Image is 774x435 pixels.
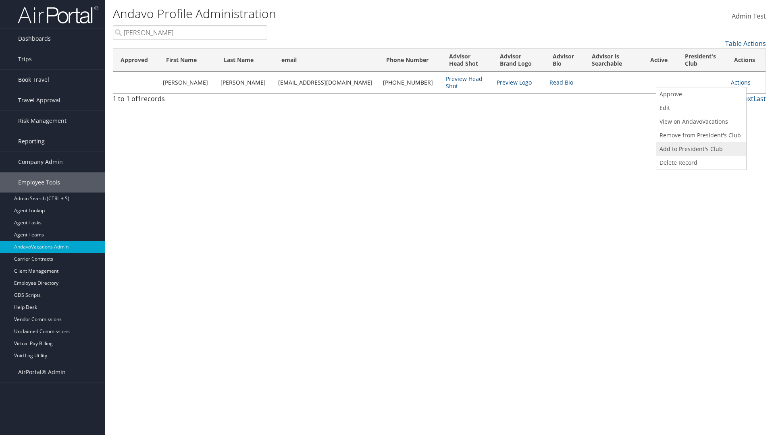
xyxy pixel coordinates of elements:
[159,49,216,72] th: First Name: activate to sort column ascending
[753,94,766,103] a: Last
[497,79,532,86] a: Preview Logo
[585,49,643,72] th: Advisor is Searchable: activate to sort column ascending
[113,94,267,108] div: 1 to 1 of records
[18,5,98,24] img: airportal-logo.png
[113,49,159,72] th: Approved: activate to sort column ascending
[725,39,766,48] a: Table Actions
[216,49,274,72] th: Last Name: activate to sort column ascending
[643,49,678,72] th: Active: activate to sort column ascending
[18,362,66,382] span: AirPortal® Admin
[442,49,493,72] th: Advisor Head Shot: activate to sort column ascending
[727,49,766,72] th: Actions
[545,49,585,72] th: Advisor Bio: activate to sort column ascending
[274,72,379,93] td: [EMAIL_ADDRESS][DOMAIN_NAME]
[18,131,45,151] span: Reporting
[731,79,751,86] a: Actions
[18,29,51,49] span: Dashboards
[274,49,379,72] th: email: activate to sort column ascending
[656,87,744,101] a: Approve
[446,75,483,90] a: Preview Head Shot
[656,128,744,142] a: Remove from President's Club
[18,111,67,131] span: Risk Management
[137,94,141,103] span: 1
[678,49,727,72] th: President's Club: activate to sort column ascending
[18,49,32,69] span: Trips
[379,49,442,72] th: Phone Number: activate to sort column ascending
[159,72,216,93] td: [PERSON_NAME]
[18,90,60,110] span: Travel Approval
[656,101,744,115] a: Edit
[18,152,63,172] span: Company Admin
[493,49,545,72] th: Advisor Brand Logo: activate to sort column ascending
[549,79,573,86] a: Read Bio
[656,115,744,128] a: View on AndavoVacations
[113,25,267,40] input: Search
[379,72,442,93] td: [PHONE_NUMBER]
[656,142,744,156] a: Add to President's Club
[18,70,49,90] span: Book Travel
[656,156,744,170] a: Delete Record
[732,12,766,21] span: Admin Test
[113,5,548,22] h1: Andavo Profile Administration
[216,72,274,93] td: [PERSON_NAME]
[18,172,60,193] span: Employee Tools
[732,4,766,29] a: Admin Test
